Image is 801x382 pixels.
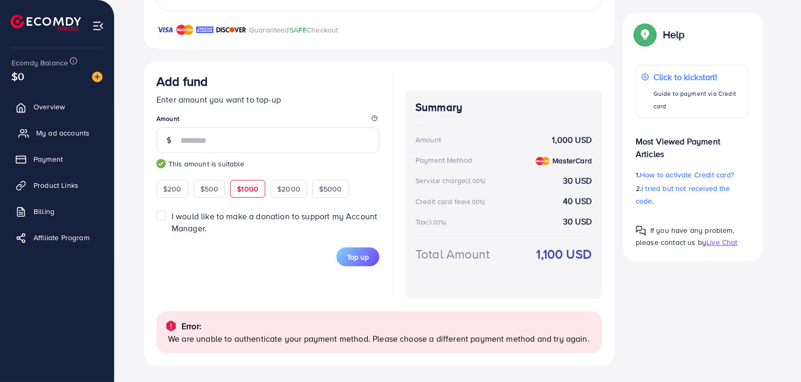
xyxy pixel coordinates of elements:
span: Product Links [33,180,78,190]
img: image [92,72,103,82]
a: Product Links [8,175,106,196]
img: Popup guide [636,25,655,44]
iframe: Chat [572,44,793,374]
div: Service charge [415,175,489,186]
span: $5000 [319,184,342,194]
span: Ecomdy Balance [12,58,68,68]
img: brand [216,24,246,36]
strong: 1,100 USD [537,245,592,263]
span: Billing [33,206,54,217]
strong: MasterCard [552,155,592,166]
p: Error: [182,320,201,332]
button: Top up [336,248,379,266]
img: brand [176,24,194,36]
small: (3.00%) [466,177,486,185]
span: I would like to make a donation to support my Account Manager. [172,210,377,234]
small: (4.00%) [465,198,485,206]
div: Credit card fee [415,196,489,207]
div: Amount [415,134,441,145]
small: (3.00%) [426,218,446,227]
div: Payment Method [415,155,472,165]
span: $1000 [237,184,258,194]
a: My ad accounts [8,122,106,143]
p: Help [663,28,685,41]
span: Payment [33,154,63,164]
span: Affiliate Program [33,232,89,243]
a: Overview [8,96,106,117]
img: logo [10,15,81,31]
img: brand [156,24,174,36]
small: This amount is suitable [156,159,379,169]
a: Billing [8,201,106,222]
p: We are unable to authenticate your payment method. Please choose a different payment method and t... [168,332,594,345]
p: Guaranteed Checkout [249,24,339,36]
span: $200 [163,184,182,194]
h4: Summary [415,101,592,114]
h3: Add fund [156,74,208,89]
strong: 40 USD [563,195,592,207]
img: menu [92,20,104,32]
a: Affiliate Program [8,227,106,248]
div: Tax [415,217,450,227]
strong: 30 USD [563,216,592,228]
span: Overview [33,102,65,112]
img: credit [536,157,550,165]
strong: 1,000 USD [552,134,592,146]
img: alert [165,320,177,332]
p: Enter amount you want to top-up [156,93,379,106]
span: $0 [12,69,24,84]
span: Top up [347,252,369,262]
span: $2000 [277,184,300,194]
img: brand [196,24,213,36]
a: Payment [8,149,106,170]
div: Total Amount [415,245,490,263]
span: $500 [200,184,219,194]
strong: 30 USD [563,175,592,187]
span: SAFE [289,25,307,35]
span: My ad accounts [36,128,89,138]
img: guide [156,159,166,168]
legend: Amount [156,114,379,127]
